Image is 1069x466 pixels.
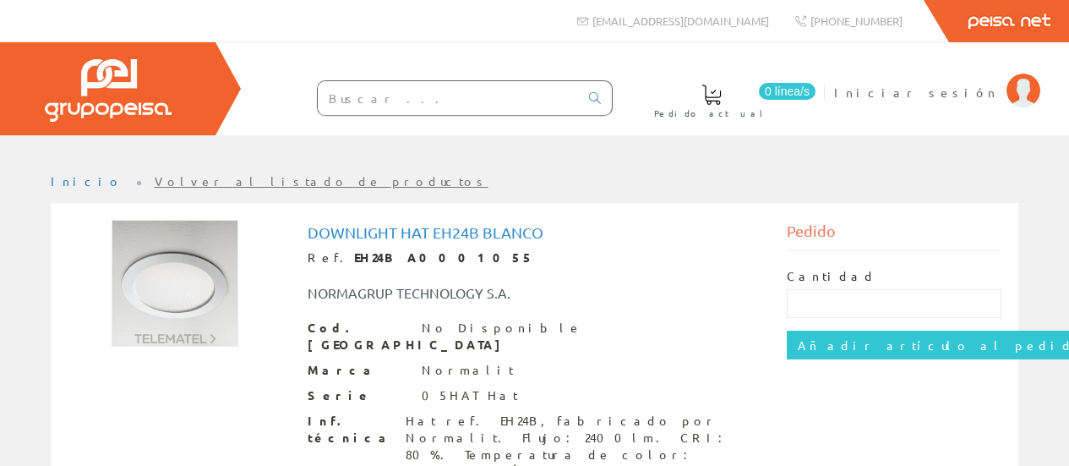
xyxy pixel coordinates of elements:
h1: Downlight Hat EH24B Blanco [308,224,762,241]
span: [EMAIL_ADDRESS][DOMAIN_NAME] [592,14,769,28]
div: NORMAGRUP TECHNOLOGY S.A. [295,283,575,303]
span: Iniciar sesión [834,84,998,101]
span: 0 línea/s [759,83,815,100]
input: Buscar ... [318,81,579,115]
div: Pedido [787,220,1001,251]
span: Marca [308,362,409,379]
span: [PHONE_NUMBER] [810,14,903,28]
div: 05HAT Hat [422,387,518,404]
strong: EH24B A0001055 [354,249,534,265]
img: Foto artículo Downlight Hat EH24B Blanco (150x150) [112,220,238,347]
label: Cantidad [787,268,876,285]
div: Ref. [308,249,762,266]
span: Inf. técnica [308,413,393,447]
img: Grupo Peisa [45,59,172,122]
a: Inicio [51,173,123,189]
span: Cod. [GEOGRAPHIC_DATA] [308,320,409,354]
span: Serie [308,387,409,404]
div: No Disponible [422,320,582,337]
div: Normalit [422,362,514,379]
span: Pedido actual [654,105,769,122]
a: Volver al listado de productos [155,173,488,189]
a: Iniciar sesión [834,70,1040,86]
